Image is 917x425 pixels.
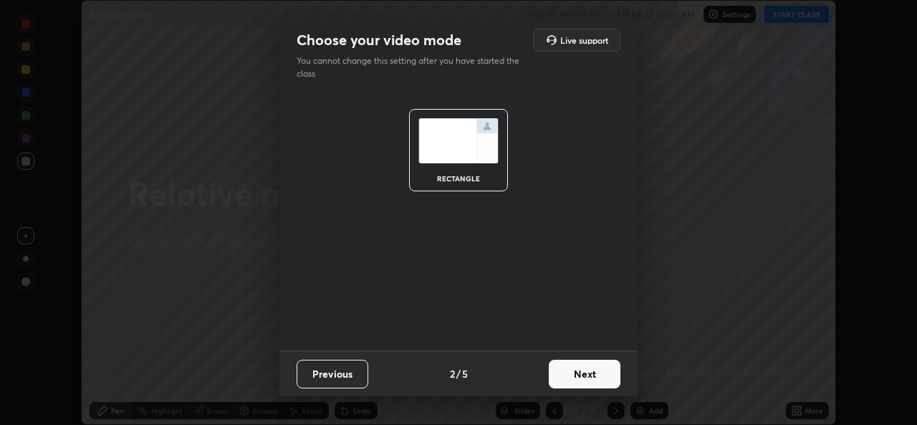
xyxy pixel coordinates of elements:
[297,31,461,49] h2: Choose your video mode
[462,366,468,381] h4: 5
[560,36,608,44] h5: Live support
[297,360,368,388] button: Previous
[549,360,620,388] button: Next
[418,118,499,163] img: normalScreenIcon.ae25ed63.svg
[450,366,455,381] h4: 2
[297,54,529,80] p: You cannot change this setting after you have started the class
[456,366,461,381] h4: /
[430,175,487,182] div: rectangle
